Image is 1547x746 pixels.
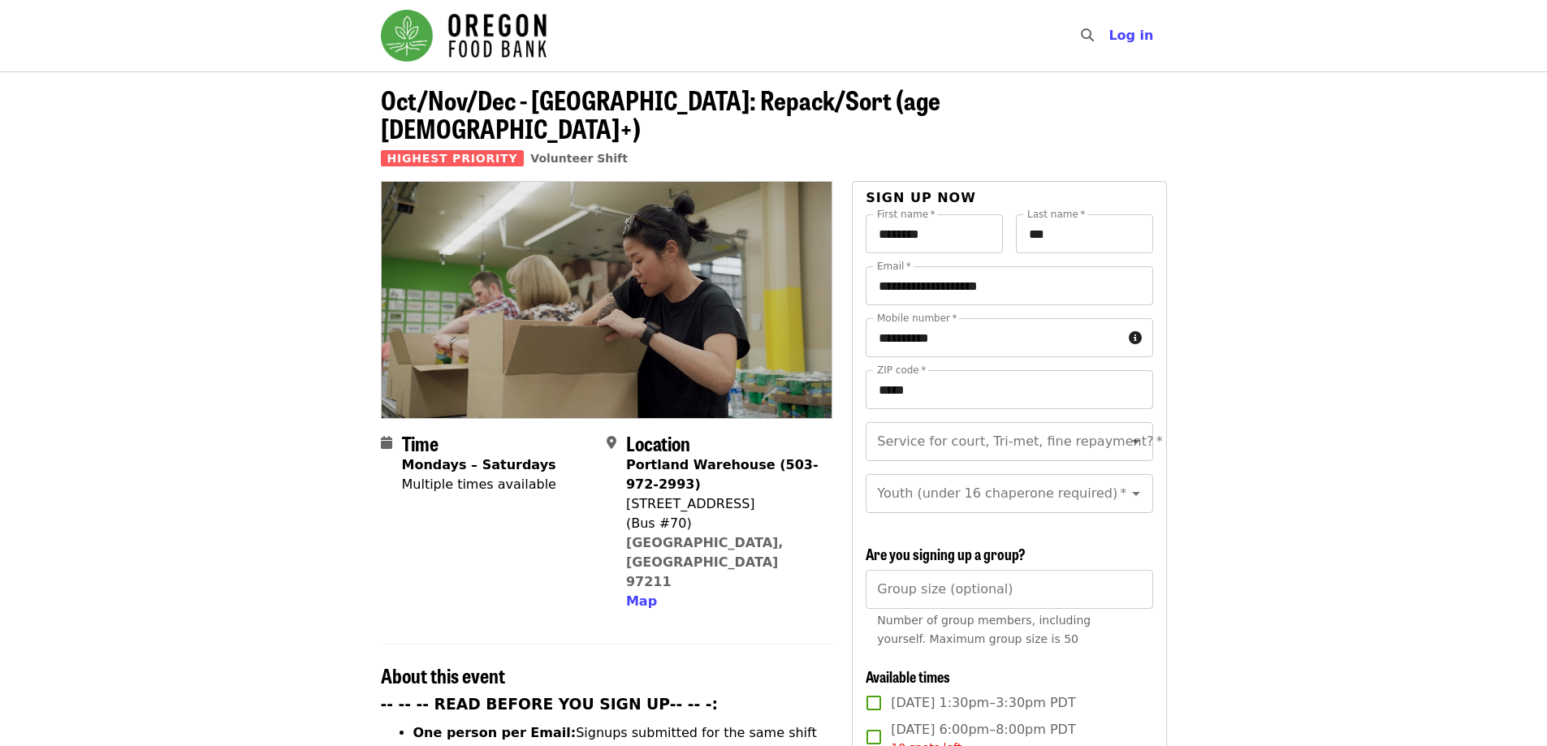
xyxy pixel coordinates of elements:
label: Mobile number [877,313,957,323]
span: Highest Priority [381,150,525,166]
span: About this event [381,661,505,689]
strong: Mondays – Saturdays [402,457,556,472]
span: Available times [866,666,950,687]
input: ZIP code [866,370,1152,409]
strong: One person per Email: [413,725,577,740]
a: [GEOGRAPHIC_DATA], [GEOGRAPHIC_DATA] 97211 [626,535,784,589]
img: Oregon Food Bank - Home [381,10,547,62]
input: First name [866,214,1003,253]
strong: -- -- -- READ BEFORE YOU SIGN UP-- -- -: [381,696,719,713]
label: ZIP code [877,365,926,375]
label: Email [877,261,911,271]
input: Mobile number [866,318,1121,357]
span: [DATE] 1:30pm–3:30pm PDT [891,693,1075,713]
i: search icon [1081,28,1094,43]
span: Are you signing up a group? [866,543,1026,564]
span: Sign up now [866,190,976,205]
button: Open [1125,482,1147,505]
span: Oct/Nov/Dec - [GEOGRAPHIC_DATA]: Repack/Sort (age [DEMOGRAPHIC_DATA]+) [381,80,940,147]
strong: Portland Warehouse (503-972-2993) [626,457,819,492]
span: Number of group members, including yourself. Maximum group size is 50 [877,614,1091,645]
span: Location [626,429,690,457]
label: Last name [1027,209,1085,219]
i: circle-info icon [1129,330,1142,346]
a: Volunteer Shift [530,152,628,165]
button: Log in [1095,19,1166,52]
button: Open [1125,430,1147,453]
div: Multiple times available [402,475,556,494]
input: Search [1104,16,1117,55]
input: [object Object] [866,570,1152,609]
span: Map [626,593,657,609]
input: Last name [1016,214,1153,253]
span: Log in [1108,28,1153,43]
button: Map [626,592,657,611]
i: calendar icon [381,435,392,451]
img: Oct/Nov/Dec - Portland: Repack/Sort (age 8+) organized by Oregon Food Bank [382,182,832,417]
label: First name [877,209,936,219]
div: [STREET_ADDRESS] [626,494,819,514]
div: (Bus #70) [626,514,819,533]
input: Email [866,266,1152,305]
i: map-marker-alt icon [607,435,616,451]
span: Time [402,429,439,457]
